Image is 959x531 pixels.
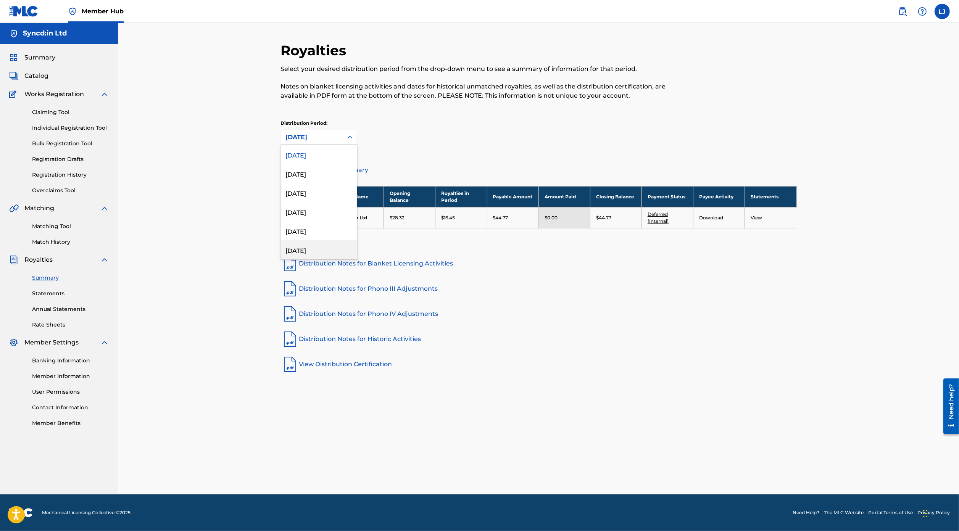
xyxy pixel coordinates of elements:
img: expand [100,204,109,213]
a: SummarySummary [9,53,55,62]
p: Select your desired distribution period from the drop-down menu to see a summary of information f... [281,64,678,74]
div: Drag [923,502,928,525]
th: Payable Amount [487,186,538,207]
th: Closing Balance [590,186,641,207]
a: User Permissions [32,388,109,396]
th: Statements [745,186,796,207]
img: pdf [281,280,299,298]
img: expand [100,255,109,264]
td: Syncd:in Ltd [332,207,384,228]
a: Bulk Registration Tool [32,140,109,148]
img: MLC Logo [9,6,39,17]
img: Royalties [9,255,18,264]
div: [DATE] [281,221,357,240]
span: Summary [24,53,55,62]
img: help [918,7,927,16]
a: Matching Tool [32,222,109,230]
th: Amount Paid [538,186,590,207]
img: search [898,7,907,16]
a: Deferred (Internal) [648,211,669,224]
img: expand [100,90,109,99]
a: CatalogCatalog [9,71,48,80]
div: [DATE] [281,145,357,164]
img: Top Rightsholder [68,7,77,16]
img: Accounts [9,29,18,38]
a: Privacy Policy [917,509,950,516]
th: Payee Name [332,186,384,207]
h2: Royalties [281,42,350,59]
p: $44.77 [596,214,611,221]
a: Distribution Summary [281,161,797,179]
a: Distribution Notes for Phono III Adjustments [281,280,797,298]
a: Registration History [32,171,109,179]
a: Download [699,215,723,220]
a: Annual Statements [32,305,109,313]
span: Matching [24,204,54,213]
th: Royalties in Period [435,186,487,207]
th: Payment Status [641,186,693,207]
img: Matching [9,204,19,213]
img: pdf [281,355,299,373]
a: Member Information [32,372,109,380]
a: Registration Drafts [32,155,109,163]
a: Member Benefits [32,419,109,427]
iframe: Chat Widget [921,494,959,531]
h5: Syncd:in Ltd [23,29,67,38]
a: Distribution Notes for Blanket Licensing Activities [281,254,797,273]
p: Notes on blanket licensing activities and dates for historical unmatched royalties, as well as th... [281,82,678,100]
span: Mechanical Licensing Collective © 2025 [42,509,131,516]
a: Banking Information [32,357,109,365]
span: Works Registration [24,90,84,99]
a: View Distribution Certification [281,355,797,373]
div: User Menu [935,4,950,19]
a: The MLC Website [824,509,864,516]
img: Member Settings [9,338,18,347]
p: $0.00 [545,214,558,221]
div: [DATE] [281,240,357,259]
a: View [751,215,762,220]
div: [DATE] [281,183,357,202]
a: Summary [32,274,109,282]
img: pdf [281,330,299,348]
iframe: Resource Center [938,375,959,437]
img: Summary [9,53,18,62]
a: Contact Information [32,404,109,412]
img: expand [100,338,109,347]
a: Rate Sheets [32,321,109,329]
div: [DATE] [281,202,357,221]
img: pdf [281,254,299,273]
th: Opening Balance [384,186,435,207]
a: Statements [32,290,109,298]
a: Public Search [895,4,910,19]
th: Payee Activity [693,186,745,207]
a: Individual Registration Tool [32,124,109,132]
p: $16.45 [441,214,455,221]
a: Need Help? [793,509,819,516]
span: Catalog [24,71,48,80]
p: $44.77 [493,214,508,221]
span: Member Hub [82,7,124,16]
img: pdf [281,305,299,323]
img: Works Registration [9,90,19,99]
div: [DATE] [286,133,338,142]
div: Help [915,4,930,19]
div: [DATE] [281,164,357,183]
img: logo [9,508,33,517]
span: Royalties [24,255,53,264]
a: Match History [32,238,109,246]
p: $28.32 [390,214,405,221]
img: Catalog [9,71,18,80]
span: Member Settings [24,338,79,347]
a: Distribution Notes for Phono IV Adjustments [281,305,797,323]
a: Claiming Tool [32,108,109,116]
a: Portal Terms of Use [868,509,913,516]
a: Overclaims Tool [32,187,109,195]
a: Distribution Notes for Historic Activities [281,330,797,348]
p: Distribution Period: [281,120,357,127]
